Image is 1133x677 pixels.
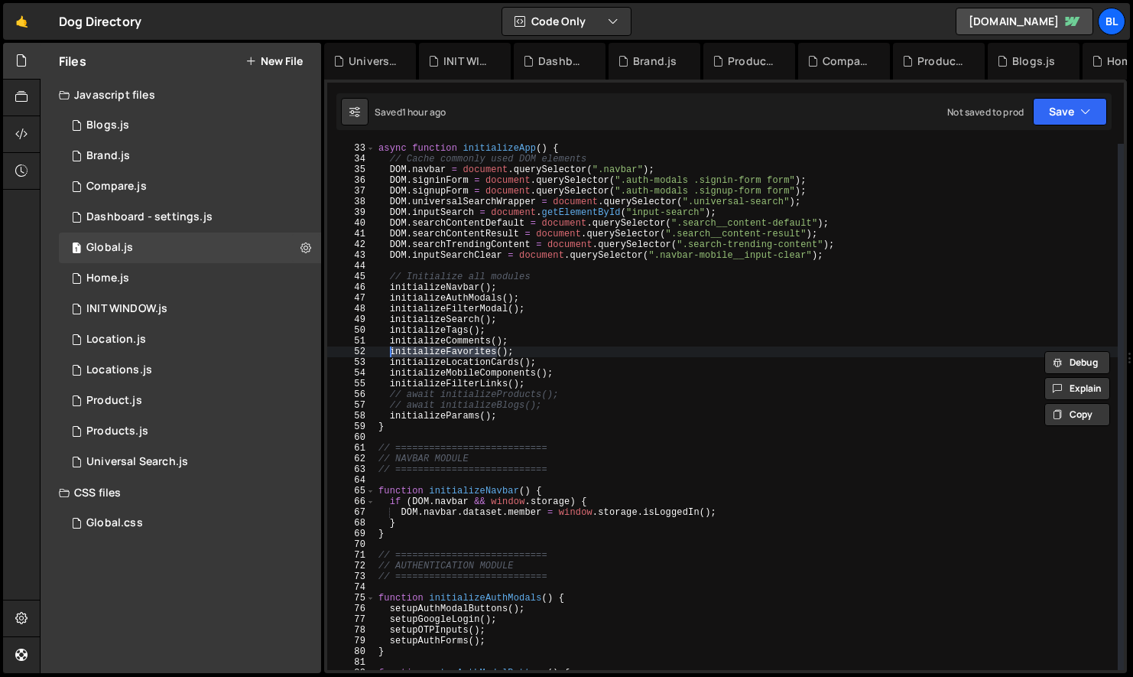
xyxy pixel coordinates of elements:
[59,12,141,31] div: Dog Directory
[502,8,631,35] button: Code Only
[327,314,375,325] div: 49
[633,54,677,69] div: Brand.js
[327,507,375,518] div: 67
[327,261,375,272] div: 44
[327,582,375,593] div: 74
[59,171,321,202] div: 16220/44328.js
[1098,8,1125,35] a: Bl
[327,646,375,657] div: 80
[327,304,375,314] div: 48
[245,55,303,67] button: New File
[327,496,375,507] div: 66
[327,154,375,164] div: 34
[327,421,375,432] div: 59
[59,141,321,171] div: 16220/44394.js
[327,432,375,443] div: 60
[72,243,81,256] span: 1
[86,425,148,438] div: Products.js
[327,239,375,250] div: 42
[327,197,375,207] div: 38
[956,8,1093,35] a: [DOMAIN_NAME]
[86,302,167,316] div: INIT WINDOW.js
[327,486,375,496] div: 65
[402,106,446,119] div: 1 hour ago
[947,106,1024,119] div: Not saved to prod
[327,561,375,571] div: 72
[1044,403,1110,426] button: Copy
[41,477,321,508] div: CSS files
[86,455,188,469] div: Universal Search.js
[349,54,398,69] div: Universal Search.js
[327,454,375,464] div: 62
[327,550,375,561] div: 71
[86,333,146,347] div: Location.js
[3,3,41,40] a: 🤙
[327,593,375,604] div: 75
[327,293,375,304] div: 47
[59,447,321,477] div: 16220/45124.js
[327,143,375,154] div: 33
[59,416,321,447] div: 16220/44324.js
[59,508,321,539] div: 16220/43682.css
[327,389,375,400] div: 56
[59,202,321,233] div: 16220/44476.js
[86,180,147,194] div: Compare.js
[443,54,492,69] div: INIT WINDOW.js
[327,282,375,293] div: 46
[327,218,375,229] div: 40
[86,394,142,408] div: Product.js
[327,571,375,582] div: 73
[86,149,130,163] div: Brand.js
[327,379,375,389] div: 55
[86,272,129,285] div: Home.js
[327,657,375,668] div: 81
[327,175,375,186] div: 36
[327,368,375,379] div: 54
[59,263,321,294] div: 16220/44319.js
[1033,98,1107,125] button: Save
[1044,377,1110,400] button: Explain
[59,233,321,263] div: 16220/43681.js
[59,386,321,416] div: 16220/44393.js
[327,164,375,175] div: 35
[86,241,133,255] div: Global.js
[327,518,375,529] div: 68
[86,210,213,224] div: Dashboard - settings.js
[327,443,375,454] div: 61
[327,411,375,421] div: 58
[41,80,321,110] div: Javascript files
[917,54,966,69] div: Products.js
[538,54,587,69] div: Dashboard - settings.js
[327,636,375,646] div: 79
[327,347,375,357] div: 52
[327,229,375,239] div: 41
[59,294,321,324] div: 16220/44477.js
[59,110,321,141] div: 16220/44321.js
[823,54,872,69] div: Compare.js
[327,325,375,336] div: 50
[327,529,375,539] div: 69
[327,400,375,411] div: 57
[728,54,777,69] div: Product.js
[327,539,375,550] div: 70
[327,336,375,347] div: 51
[327,186,375,197] div: 37
[86,119,129,132] div: Blogs.js
[327,604,375,614] div: 76
[327,475,375,486] div: 64
[59,324,321,355] : 16220/43679.js
[327,625,375,636] div: 78
[1012,54,1055,69] div: Blogs.js
[327,614,375,625] div: 77
[59,355,321,386] div: 16220/43680.js
[86,516,143,530] div: Global.css
[327,357,375,368] div: 53
[327,250,375,261] div: 43
[375,106,446,119] div: Saved
[1044,351,1110,374] button: Debug
[327,464,375,475] div: 63
[327,207,375,218] div: 39
[86,363,152,377] div: Locations.js
[327,272,375,282] div: 45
